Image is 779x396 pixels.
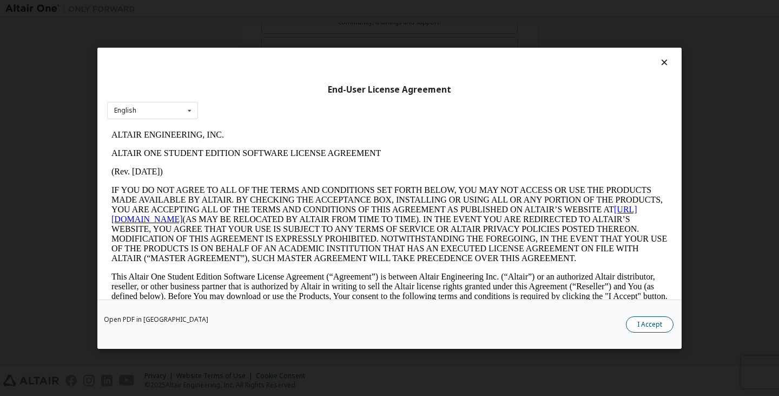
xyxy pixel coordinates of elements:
p: This Altair One Student Edition Software License Agreement (“Agreement”) is between Altair Engine... [4,146,560,185]
div: English [114,107,136,114]
p: (Rev. [DATE]) [4,41,560,51]
a: Open PDF in [GEOGRAPHIC_DATA] [104,316,208,322]
button: I Accept [626,316,674,332]
p: IF YOU DO NOT AGREE TO ALL OF THE TERMS AND CONDITIONS SET FORTH BELOW, YOU MAY NOT ACCESS OR USE... [4,60,560,138]
a: [URL][DOMAIN_NAME] [4,79,530,98]
div: End-User License Agreement [107,84,672,95]
p: ALTAIR ONE STUDENT EDITION SOFTWARE LICENSE AGREEMENT [4,23,560,33]
p: ALTAIR ENGINEERING, INC. [4,4,560,14]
